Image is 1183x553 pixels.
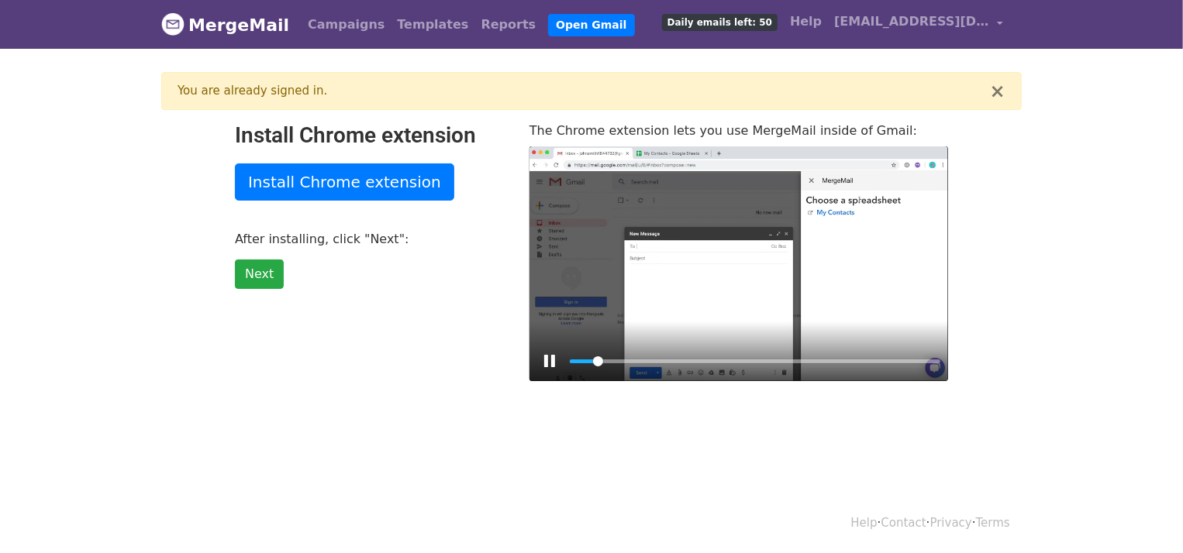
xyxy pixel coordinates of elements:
[828,6,1009,43] a: [EMAIL_ADDRESS][DOMAIN_NAME]
[161,12,185,36] img: MergeMail logo
[235,122,506,149] h2: Install Chrome extension
[1105,479,1183,553] iframe: Chat Widget
[656,6,784,37] a: Daily emails left: 50
[570,354,940,369] input: Seek
[662,14,778,31] span: Daily emails left: 50
[302,9,391,40] a: Campaigns
[784,6,828,37] a: Help
[235,259,284,289] a: Next
[881,516,926,530] a: Contact
[548,14,634,36] a: Open Gmail
[537,349,562,373] button: Play
[529,122,948,139] p: The Chrome extension lets you use MergeMail inside of Gmail:
[834,12,989,31] span: [EMAIL_ADDRESS][DOMAIN_NAME]
[235,163,454,201] a: Install Chrome extension
[990,82,1005,101] button: ×
[391,9,474,40] a: Templates
[976,516,1010,530] a: Terms
[475,9,543,40] a: Reports
[851,516,878,530] a: Help
[178,82,990,100] div: You are already signed in.
[161,9,289,41] a: MergeMail
[930,516,972,530] a: Privacy
[235,231,506,247] p: After installing, click "Next":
